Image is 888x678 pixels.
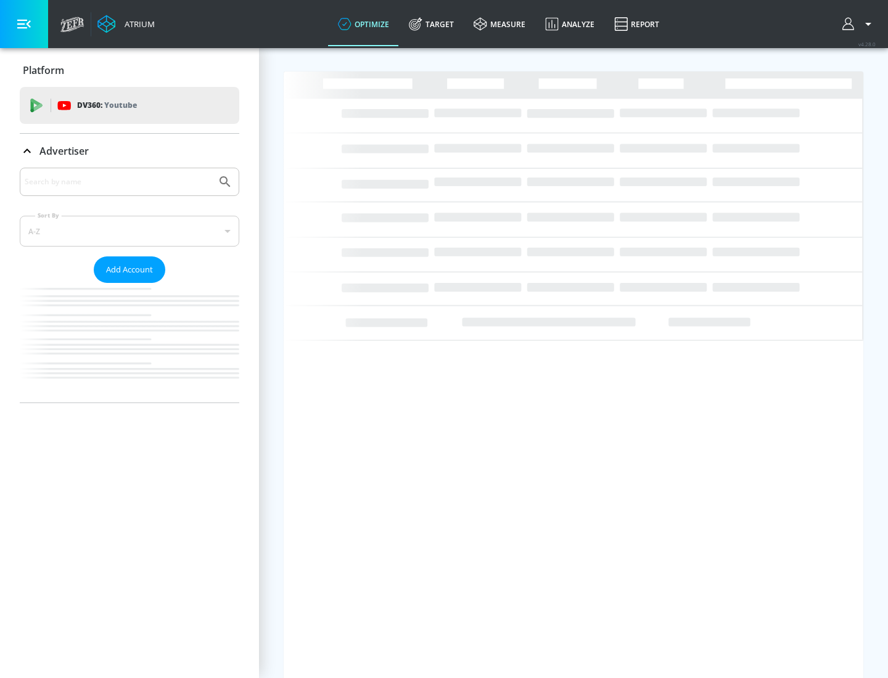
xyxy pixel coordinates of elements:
a: Atrium [97,15,155,33]
span: v 4.28.0 [858,41,876,47]
div: Platform [20,53,239,88]
a: measure [464,2,535,46]
p: Youtube [104,99,137,112]
a: Report [604,2,669,46]
div: Atrium [120,18,155,30]
p: Platform [23,63,64,77]
a: Analyze [535,2,604,46]
input: Search by name [25,174,212,190]
div: Advertiser [20,134,239,168]
div: Advertiser [20,168,239,402]
div: A-Z [20,216,239,247]
nav: list of Advertiser [20,283,239,402]
a: Target [399,2,464,46]
p: DV360: [77,99,137,112]
p: Advertiser [39,144,89,158]
span: Add Account [106,263,153,277]
div: DV360: Youtube [20,87,239,124]
label: Sort By [35,211,62,219]
a: optimize [328,2,399,46]
button: Add Account [94,256,165,283]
